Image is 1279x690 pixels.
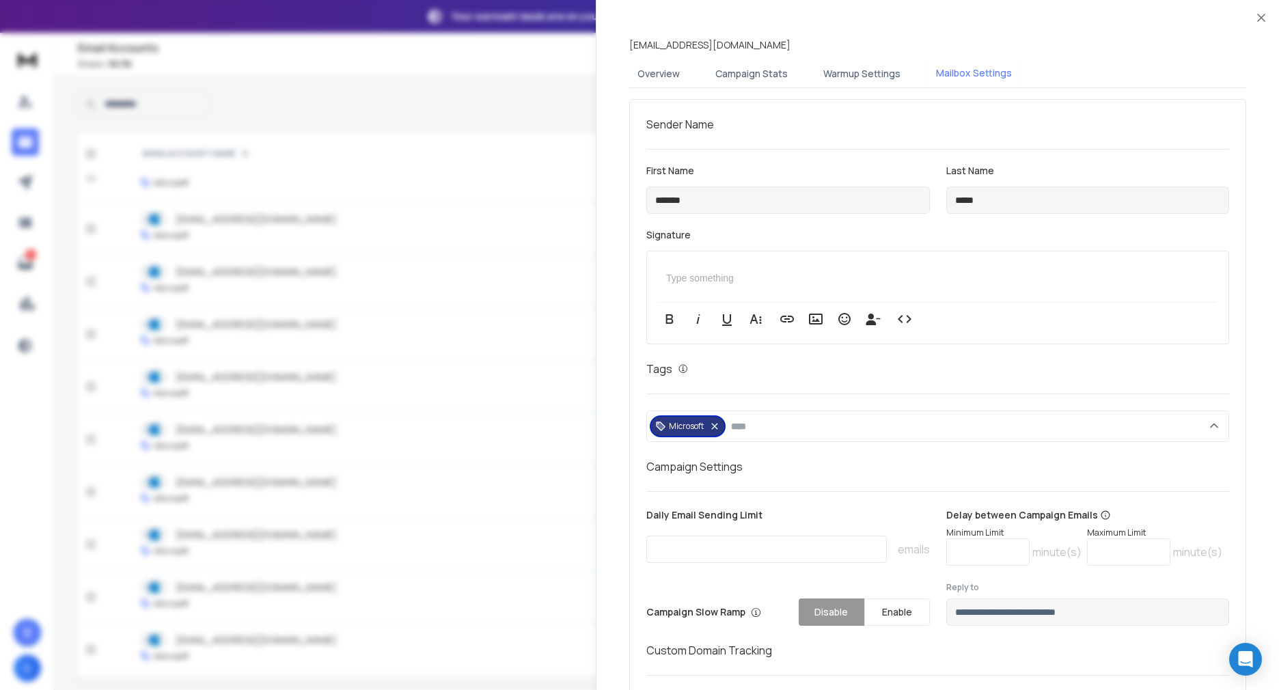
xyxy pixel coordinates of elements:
[629,59,688,89] button: Overview
[928,58,1020,89] button: Mailbox Settings
[815,59,909,89] button: Warmup Settings
[946,166,1230,176] label: Last Name
[646,508,930,527] p: Daily Email Sending Limit
[685,305,711,333] button: Italic (⌘I)
[646,642,1229,659] h1: Custom Domain Tracking
[707,59,796,89] button: Campaign Stats
[946,527,1082,538] p: Minimum Limit
[646,166,930,176] label: First Name
[657,305,683,333] button: Bold (⌘B)
[646,605,761,619] p: Campaign Slow Ramp
[743,305,769,333] button: More Text
[803,305,829,333] button: Insert Image (⌘P)
[646,361,672,377] h1: Tags
[898,541,930,557] p: emails
[1087,527,1222,538] p: Maximum Limit
[831,305,857,333] button: Emoticons
[1229,643,1262,676] div: Open Intercom Messenger
[946,582,1230,593] label: Reply to
[646,458,1229,475] h1: Campaign Settings
[629,38,790,52] p: [EMAIL_ADDRESS][DOMAIN_NAME]
[1173,544,1222,560] p: minute(s)
[714,305,740,333] button: Underline (⌘U)
[799,598,864,626] button: Disable
[774,305,800,333] button: Insert Link (⌘K)
[646,230,1229,240] label: Signature
[946,508,1222,522] p: Delay between Campaign Emails
[1032,544,1082,560] p: minute(s)
[864,598,930,626] button: Enable
[646,116,1229,133] h1: Sender Name
[669,421,704,432] p: Microsoft
[892,305,918,333] button: Code View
